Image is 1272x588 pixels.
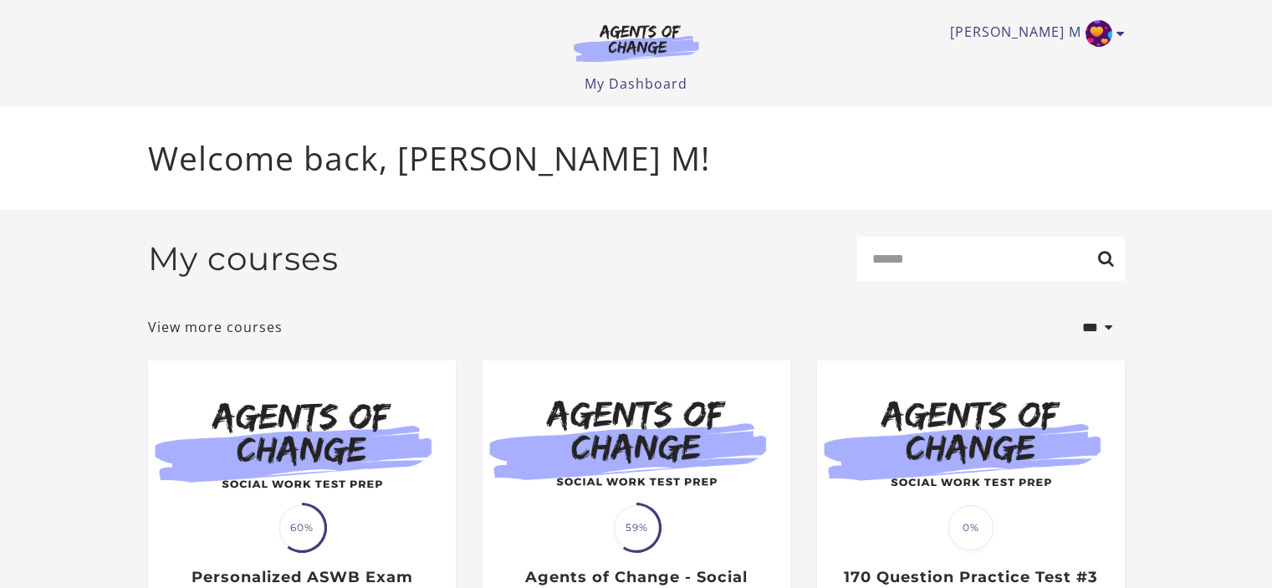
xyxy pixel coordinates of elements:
a: Toggle menu [950,20,1116,47]
a: View more courses [148,317,283,337]
h3: 170 Question Practice Test #3 [835,568,1106,587]
span: 60% [279,505,324,550]
p: Welcome back, [PERSON_NAME] M! [148,134,1125,183]
img: Agents of Change Logo [556,23,717,62]
a: My Dashboard [585,74,687,93]
span: 0% [948,505,994,550]
h2: My courses [148,239,339,279]
span: 59% [614,505,659,550]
